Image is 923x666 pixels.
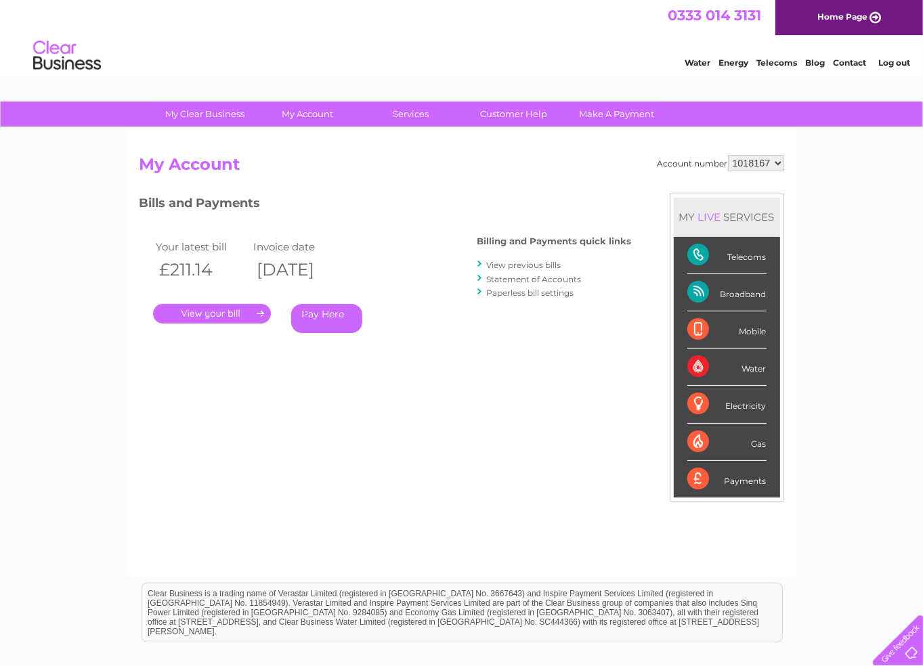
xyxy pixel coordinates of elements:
[487,274,582,284] a: Statement of Accounts
[833,58,866,68] a: Contact
[149,102,261,127] a: My Clear Business
[718,58,748,68] a: Energy
[153,256,251,284] th: £211.14
[756,58,797,68] a: Telecoms
[33,35,102,76] img: logo.png
[805,58,825,68] a: Blog
[139,194,632,217] h3: Bills and Payments
[687,424,767,461] div: Gas
[458,102,570,127] a: Customer Help
[878,58,910,68] a: Log out
[687,461,767,497] div: Payments
[477,236,632,246] h4: Billing and Payments quick links
[674,198,780,236] div: MY SERVICES
[685,58,710,68] a: Water
[687,274,767,311] div: Broadband
[668,7,761,24] a: 0333 014 3131
[291,304,362,333] a: Pay Here
[561,102,672,127] a: Make A Payment
[487,288,574,298] a: Paperless bill settings
[250,238,347,256] td: Invoice date
[695,210,724,223] div: LIVE
[687,349,767,386] div: Water
[142,7,782,66] div: Clear Business is a trading name of Verastar Limited (registered in [GEOGRAPHIC_DATA] No. 3667643...
[153,238,251,256] td: Your latest bill
[355,102,467,127] a: Services
[687,386,767,423] div: Electricity
[487,260,561,270] a: View previous bills
[139,155,784,181] h2: My Account
[687,237,767,274] div: Telecoms
[252,102,364,127] a: My Account
[658,155,784,171] div: Account number
[687,311,767,349] div: Mobile
[250,256,347,284] th: [DATE]
[153,304,271,324] a: .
